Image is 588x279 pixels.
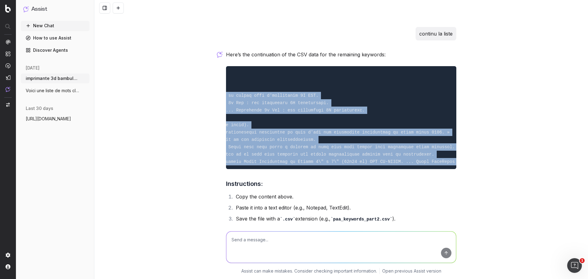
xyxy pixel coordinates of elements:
h3: Instructions: [226,179,456,189]
img: Studio [6,75,10,80]
li: Save the file with a extension (e.g., ). [234,214,456,223]
li: Copy the content above. [234,192,456,201]
iframe: Intercom live chat [567,258,582,273]
a: Open previous Assist version [382,268,441,274]
img: Botify assist logo [217,51,223,58]
p: continu la liste [419,29,453,38]
span: last 30 days [26,105,53,111]
img: Switch project [6,103,10,107]
h1: Assist [31,5,47,13]
span: [URL][DOMAIN_NAME] [26,116,71,122]
button: imprimante 3d bambulab avis imprimante [21,74,89,83]
p: Assist can make mistakes. Consider checking important information. [241,268,377,274]
code: .csv [280,217,295,222]
a: How to use Assist [21,33,89,43]
button: New Chat [21,21,89,31]
img: Activation [6,63,10,68]
button: Voici une liste de mots clés, donne moi [21,86,89,96]
span: [DATE] [26,65,40,71]
p: Here’s the continuation of the CSV data for the remaining keywords: [226,50,456,59]
span: Voici une liste de mots clés, donne moi [26,88,80,94]
a: Discover Agents [21,45,89,55]
li: Paste it into a text editor (e.g., Notepad, TextEdit). [234,203,456,212]
code: paa_keywords_part2.csv [330,217,392,222]
img: Analytics [6,40,10,44]
button: Assist [23,5,87,13]
img: Botify logo [5,5,11,13]
span: imprimante 3d bambulab avis imprimante [26,75,80,81]
span: 1 [580,258,585,263]
img: Setting [6,253,10,258]
img: My account [6,264,10,269]
button: [URL][DOMAIN_NAME] [21,114,89,124]
img: Assist [23,6,29,12]
img: Assist [6,87,10,92]
img: Intelligence [6,51,10,56]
